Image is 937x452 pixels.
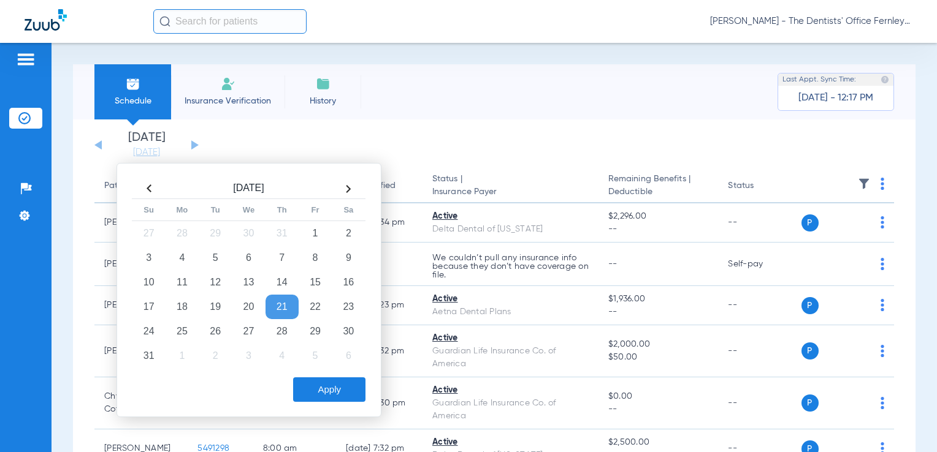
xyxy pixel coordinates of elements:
span: $1,936.00 [608,293,709,306]
button: Apply [293,377,365,402]
span: $0.00 [608,390,709,403]
p: We couldn’t pull any insurance info because they don’t have coverage on file. [432,254,589,279]
img: group-dot-blue.svg [881,178,884,190]
img: History [316,77,331,91]
div: Active [432,384,589,397]
span: -- [608,260,618,268]
td: -- [718,325,801,377]
div: Patient Name [104,179,178,192]
span: Insurance Verification [180,95,275,107]
img: group-dot-blue.svg [881,258,884,270]
img: Schedule [126,77,140,91]
td: -- [718,203,801,243]
div: Active [432,293,589,306]
span: P [801,214,819,232]
span: [PERSON_NAME] - The Dentists' Office Fernley [710,15,912,28]
li: [DATE] [110,132,183,159]
span: $2,296.00 [608,210,709,223]
img: group-dot-blue.svg [881,216,884,228]
span: Schedule [104,95,162,107]
img: Zuub Logo [25,9,67,31]
div: Guardian Life Insurance Co. of America [432,345,589,371]
td: -- [718,377,801,429]
img: filter.svg [858,178,870,190]
div: Patient Name [104,179,158,192]
img: Search Icon [159,16,170,27]
span: -- [608,403,709,416]
span: $2,000.00 [608,338,709,351]
span: -- [608,306,709,318]
div: Active [432,436,589,449]
div: Delta Dental of [US_STATE] [432,223,589,236]
div: Aetna Dental Plans [432,306,589,318]
td: Self-pay [718,243,801,286]
span: -- [608,223,709,236]
img: last sync help info [881,75,889,84]
span: P [801,394,819,412]
td: -- [718,286,801,325]
input: Search for patients [153,9,307,34]
span: P [801,342,819,360]
span: $2,500.00 [608,436,709,449]
th: Status | [423,169,599,203]
span: Last Appt. Sync Time: [782,73,856,86]
div: Active [432,210,589,223]
div: Active [432,332,589,345]
span: [DATE] - 12:17 PM [798,92,873,104]
img: Manual Insurance Verification [221,77,235,91]
span: P [801,297,819,314]
a: [DATE] [110,146,183,159]
img: group-dot-blue.svg [881,397,884,409]
div: Guardian Life Insurance Co. of America [432,397,589,423]
span: Insurance Payer [432,186,589,198]
img: hamburger-icon [16,52,36,67]
th: Status [718,169,801,203]
span: Deductible [608,186,709,198]
span: History [294,95,352,107]
img: group-dot-blue.svg [881,299,884,311]
img: group-dot-blue.svg [881,345,884,357]
span: $50.00 [608,351,709,364]
th: Remaining Benefits | [599,169,719,203]
th: [DATE] [166,179,332,199]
